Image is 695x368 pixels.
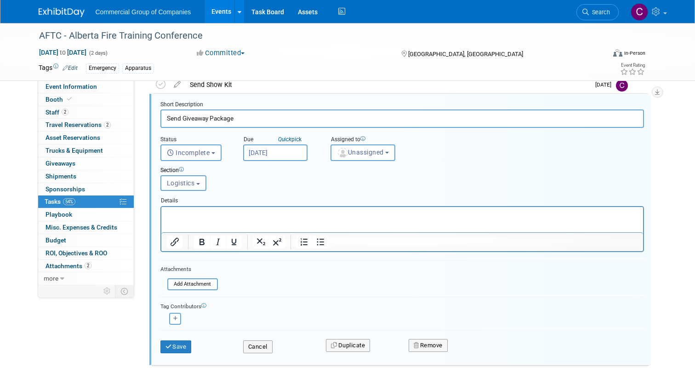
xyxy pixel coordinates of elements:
span: Event Information [46,83,97,90]
span: [DATE] [DATE] [39,48,87,57]
div: Apparatus [122,63,154,73]
span: to [58,49,67,56]
button: Incomplete [160,144,222,161]
button: Underline [226,236,242,248]
a: Misc. Expenses & Credits [38,221,134,234]
a: ROI, Objectives & ROO [38,247,134,259]
span: more [44,275,58,282]
div: Short Description [160,101,644,109]
a: Playbook [38,208,134,221]
a: Budget [38,234,134,247]
a: Search [576,4,619,20]
span: Attachments [46,262,91,270]
span: 54% [63,198,75,205]
button: Numbered list [296,236,312,248]
iframe: Rich Text Area [161,207,643,232]
span: 2 [104,121,111,128]
span: Incomplete [167,149,210,156]
div: Section [160,167,603,175]
button: Bullet list [313,236,328,248]
a: Shipments [38,170,134,183]
a: Event Information [38,80,134,93]
span: 2 [85,262,91,269]
div: Send Show Kit [185,77,590,92]
a: Tasks54% [38,195,134,208]
td: Tags [39,63,78,74]
button: Save [160,340,192,353]
a: Trucks & Equipment [38,144,134,157]
div: In-Person [624,50,645,57]
div: Due [243,136,317,144]
i: Booth reservation complete [67,97,72,102]
span: [DATE] [595,81,616,88]
button: Bold [194,236,210,248]
a: Giveaways [38,157,134,170]
span: Shipments [46,172,76,180]
input: Name of task or a short description [160,109,644,127]
span: [GEOGRAPHIC_DATA], [GEOGRAPHIC_DATA] [408,51,523,57]
a: Asset Reservations [38,132,134,144]
span: Staff [46,109,68,116]
a: Booth [38,93,134,106]
img: Cole Mattern [631,3,648,21]
span: Booth [46,96,74,103]
img: ExhibitDay [39,8,85,17]
div: AFTC - Alberta Fire Training Conference [36,28,594,44]
span: (2 days) [88,50,108,56]
a: Staff2 [38,106,134,119]
span: Tasks [45,198,75,205]
button: Subscript [253,236,269,248]
div: Emergency [86,63,119,73]
button: Duplicate [326,339,370,352]
span: Budget [46,236,66,244]
span: ROI, Objectives & ROO [46,249,107,257]
a: edit [169,80,185,89]
img: Format-Inperson.png [613,49,622,57]
span: Playbook [46,211,72,218]
div: Attachments [160,265,218,273]
a: Travel Reservations2 [38,119,134,131]
a: Quickpick [276,136,303,143]
span: Search [589,9,610,16]
button: Superscript [269,236,285,248]
a: Attachments2 [38,260,134,272]
button: Logistics [160,175,206,191]
span: Trucks & Equipment [46,147,103,154]
button: Insert/edit link [167,236,182,248]
div: Status [160,136,229,144]
button: Committed [194,48,248,58]
span: Unassigned [337,149,384,156]
img: Cole Mattern [616,80,628,92]
a: Sponsorships [38,183,134,195]
span: Sponsorships [46,185,85,193]
a: more [38,272,134,285]
span: Travel Reservations [46,121,111,128]
span: Asset Reservations [46,134,100,141]
div: Assigned to [330,136,441,144]
div: Details [160,193,644,206]
div: Event Format [556,48,645,62]
span: Misc. Expenses & Credits [46,224,117,231]
button: Unassigned [330,144,396,161]
span: Giveaways [46,160,75,167]
span: Logistics [167,179,195,187]
div: Event Rating [620,63,645,68]
span: Commercial Group of Companies [96,8,191,16]
td: Personalize Event Tab Strip [99,285,115,297]
i: Quick [278,136,291,143]
span: 2 [62,109,68,115]
button: Cancel [243,340,273,353]
input: Due Date [243,144,308,161]
button: Remove [409,339,448,352]
div: Tag Contributors [160,301,644,310]
button: Italic [210,236,226,248]
td: Toggle Event Tabs [115,285,134,297]
a: Edit [63,65,78,71]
